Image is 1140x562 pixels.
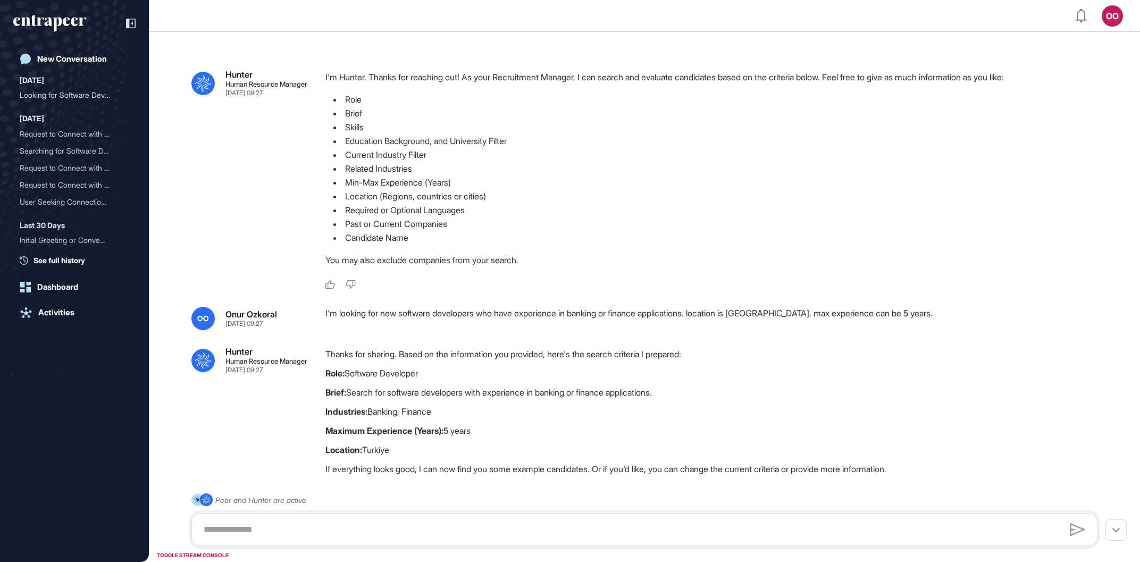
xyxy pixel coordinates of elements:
a: See full history [20,255,136,266]
p: You may also exclude companies from your search. [325,253,1106,267]
a: Dashboard [13,276,136,298]
div: Dashboard [37,282,78,292]
li: Brief [325,106,1106,120]
strong: Industries: [325,406,367,417]
div: Request to Connect with H... [20,160,121,177]
p: 5 years [325,424,1106,438]
li: Skills [325,120,1106,134]
li: Role [325,93,1106,106]
div: User Seeking Connection t... [20,194,121,211]
button: OO [1102,5,1123,27]
div: Hunter [225,70,253,79]
div: Human Resource Manager [225,81,307,88]
div: Human Resource Manager [225,358,307,365]
li: Current Industry Filter [325,148,1106,162]
div: Onur Ozkoral [225,310,277,318]
div: I'm looking for new software developers who have experience in banking or finance applications. l... [325,307,1106,330]
div: Searching for Software Developers with Banking or Finance Experience in Turkiye (Max 5 Years Expe... [20,142,129,160]
div: [DATE] 09:27 [225,90,263,96]
strong: Brief: [325,387,346,398]
p: Turkiye [325,443,1106,457]
div: Searching for Software De... [20,142,121,160]
div: Request to Connect with Hunter [20,177,129,194]
p: I'm Hunter. Thanks for reaching out! As your Recruitment Manager, I can search and evaluate candi... [325,70,1106,84]
div: Peer and Hunter are active [215,493,306,507]
strong: Maximum Experience (Years): [325,425,443,436]
div: [DATE] [20,74,44,87]
li: Location (Regions, countries or cities) [325,189,1106,203]
div: Initial Greeting or Conversation Starter [20,232,129,249]
li: Related Industries [325,162,1106,175]
strong: Role: [325,368,345,379]
strong: Location: [325,444,362,455]
li: Education Background, and University Filter [325,134,1106,148]
a: New Conversation [13,48,136,70]
p: Banking, Finance [325,405,1106,418]
div: Request to Connect with Hunter [20,160,129,177]
div: Request to Connect with Hunter [20,125,129,142]
span: See full history [33,255,85,266]
div: New Conversation [37,54,107,64]
span: OO [197,314,209,323]
div: entrapeer-logo [13,15,86,32]
p: Search for software developers with experience in banking or finance applications. [325,385,1106,399]
div: [DATE] 09:27 [225,367,263,373]
div: Activities [38,308,74,317]
div: [DATE] 09:27 [225,321,263,327]
div: Looking for Software Deve... [20,87,121,104]
div: Last 30 Days [20,219,65,232]
li: Past or Current Companies [325,217,1106,231]
a: Activities [13,302,136,323]
li: Candidate Name [325,231,1106,245]
div: User Seeking Connection to Hunter [20,194,129,211]
div: Looking for Software Developers with Banking or Finance Experience in Turkiye (Max 5 Years) [20,87,129,104]
div: [DATE] [20,112,44,125]
div: TOGGLE STREAM CONSOLE [154,549,231,562]
p: Software Developer [325,366,1106,380]
div: Request to Connect with H... [20,177,121,194]
div: Initial Greeting or Conve... [20,232,121,249]
div: Hunter [225,347,253,356]
p: Thanks for sharing. Based on the information you provided, here's the search criteria I prepared: [325,347,1106,361]
li: Required or Optional Languages [325,203,1106,217]
div: Request to Connect with H... [20,125,121,142]
li: Min-Max Experience (Years) [325,175,1106,189]
p: If everything looks good, I can now find you some example candidates. Or if you'd like, you can c... [325,462,1106,476]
